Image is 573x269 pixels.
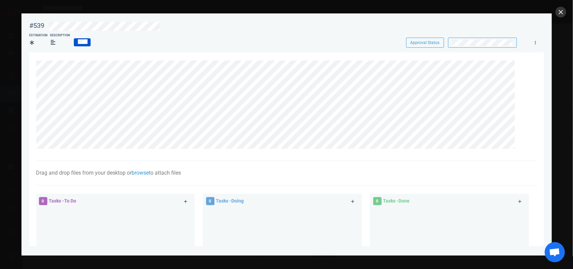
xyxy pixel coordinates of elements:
div: Aprire la chat [545,242,565,262]
div: Estimation [30,33,48,38]
div: #539 [30,21,45,30]
span: Tasks - To Do [49,198,77,204]
button: close [556,7,566,17]
span: to attach files [149,170,181,176]
button: Approval Status [406,38,444,48]
div: Description [50,33,70,38]
span: 0 [39,197,47,205]
span: Tasks - Doing [216,198,244,204]
span: 0 [206,197,214,205]
span: 0 [373,197,382,205]
span: Tasks - Done [383,198,410,204]
span: Drag and drop files from your desktop or [36,170,132,176]
a: browse [132,170,149,176]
